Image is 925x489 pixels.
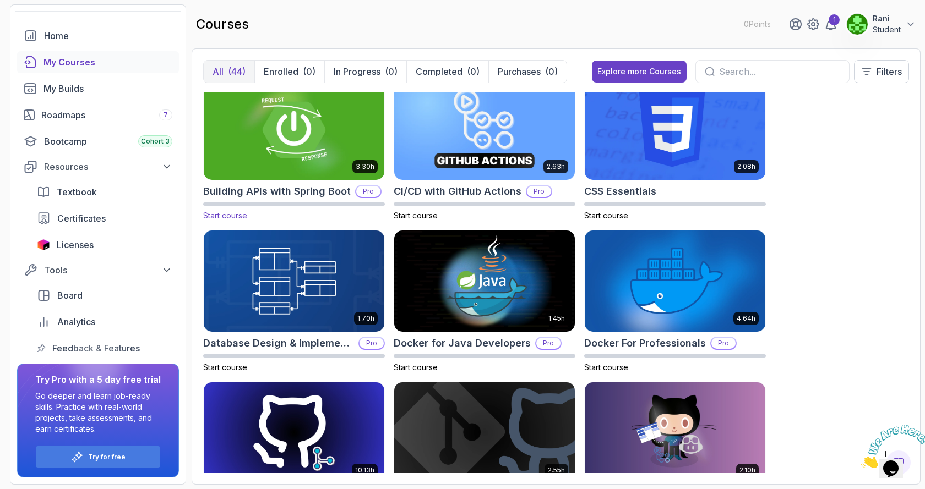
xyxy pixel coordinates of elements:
[199,76,389,183] img: Building APIs with Spring Boot card
[44,160,172,173] div: Resources
[324,61,406,83] button: In Progress(0)
[824,18,837,31] a: 1
[57,289,83,302] span: Board
[394,382,575,483] img: Git & GitHub Fundamentals card
[228,65,246,78] div: (44)
[488,61,567,83] button: Purchases(0)
[719,65,840,78] input: Search...
[846,13,916,35] button: user profile imageRaniStudent
[164,111,168,119] span: 7
[847,14,868,35] img: user profile image
[585,230,765,332] img: Docker For Professionals card
[52,342,140,355] span: Feedback & Features
[547,162,565,171] p: 2.63h
[213,65,224,78] p: All
[406,61,488,83] button: Completed(0)
[30,311,179,333] a: analytics
[527,186,551,197] p: Pro
[584,362,628,372] span: Start course
[385,65,398,78] div: (0)
[394,230,575,332] img: Docker for Java Developers card
[416,65,463,78] p: Completed
[334,65,380,78] p: In Progress
[584,211,628,220] span: Start course
[17,130,179,152] a: bootcamp
[57,185,97,199] span: Textbook
[17,260,179,280] button: Tools
[41,108,172,122] div: Roadmaps
[204,382,384,483] img: Git for Professionals card
[37,239,50,250] img: jetbrains icon
[30,284,179,306] a: board
[17,104,179,126] a: roadmaps
[711,338,736,349] p: Pro
[254,61,324,83] button: Enrolled(0)
[44,263,172,277] div: Tools
[854,60,909,83] button: Filters
[203,184,351,199] h2: Building APIs with Spring Boot
[467,65,480,78] div: (0)
[597,66,681,77] div: Explore more Courses
[204,61,254,83] button: All(44)
[4,4,9,14] span: 1
[356,162,374,171] p: 3.30h
[548,466,565,475] p: 2.55h
[17,78,179,100] a: builds
[203,211,247,220] span: Start course
[584,336,706,351] h2: Docker For Professionals
[536,338,561,349] p: Pro
[30,207,179,229] a: certificates
[141,137,170,146] span: Cohort 3
[737,162,755,171] p: 2.08h
[744,19,771,30] p: 0 Points
[873,13,901,24] p: Rani
[394,211,438,220] span: Start course
[57,212,106,225] span: Certificates
[498,65,541,78] p: Purchases
[584,184,656,199] h2: CSS Essentials
[357,314,374,323] p: 1.70h
[394,184,521,199] h2: CI/CD with GitHub Actions
[857,420,925,472] iframe: chat widget
[548,314,565,323] p: 1.45h
[203,362,247,372] span: Start course
[592,61,687,83] button: Explore more Courses
[829,14,840,25] div: 1
[44,135,172,148] div: Bootcamp
[873,24,901,35] p: Student
[30,337,179,359] a: feedback
[203,336,354,351] h2: Database Design & Implementation
[88,453,126,461] a: Try for free
[43,56,172,69] div: My Courses
[877,65,902,78] p: Filters
[35,391,161,435] p: Go deeper and learn job-ready skills. Practice with real-world projects, take assessments, and ea...
[57,238,94,251] span: Licenses
[394,336,531,351] h2: Docker for Java Developers
[196,15,249,33] h2: courses
[43,82,172,95] div: My Builds
[17,25,179,47] a: home
[360,338,384,349] p: Pro
[585,79,765,180] img: CSS Essentials card
[355,466,374,475] p: 10.13h
[545,65,558,78] div: (0)
[30,234,179,256] a: licenses
[356,186,380,197] p: Pro
[35,446,161,468] button: Try for free
[17,157,179,177] button: Resources
[17,51,179,73] a: courses
[585,382,765,483] img: GitHub Toolkit card
[57,315,95,328] span: Analytics
[737,314,755,323] p: 4.64h
[394,79,575,180] img: CI/CD with GitHub Actions card
[739,466,755,475] p: 2.10h
[44,29,172,42] div: Home
[204,230,384,332] img: Database Design & Implementation card
[394,362,438,372] span: Start course
[303,65,315,78] div: (0)
[4,4,73,48] img: Chat attention grabber
[30,181,179,203] a: textbook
